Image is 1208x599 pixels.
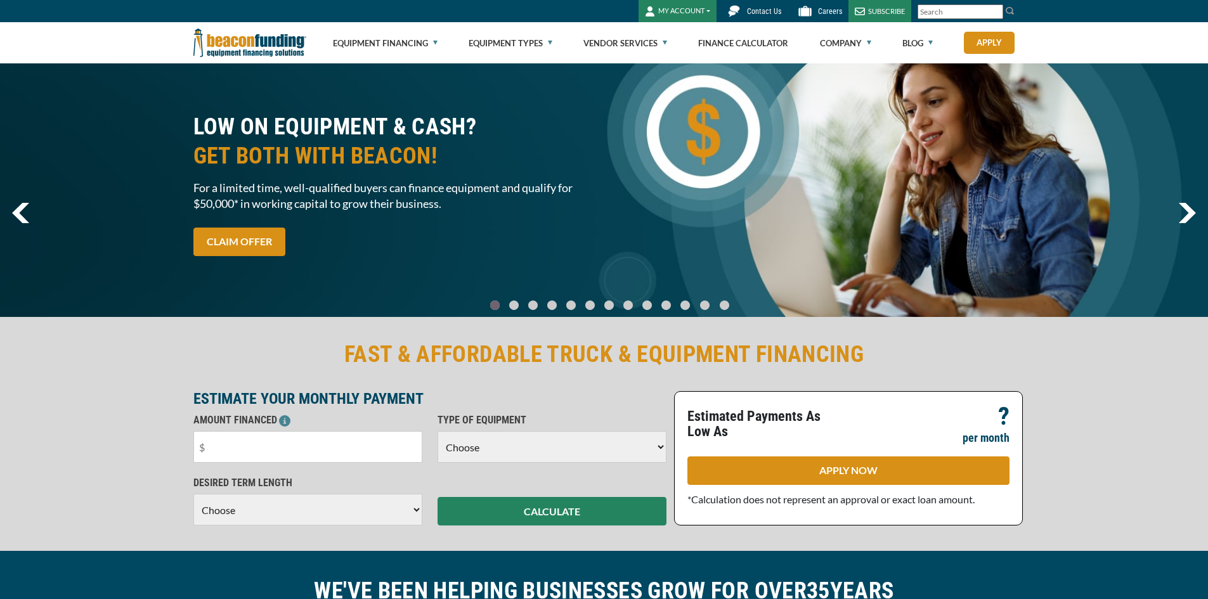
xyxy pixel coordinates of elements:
[687,493,975,505] span: *Calculation does not represent an approval or exact loan amount.
[998,409,1010,424] p: ?
[563,300,578,311] a: Go To Slide 4
[469,23,552,63] a: Equipment Types
[818,7,842,16] span: Careers
[193,141,597,171] span: GET BOTH WITH BEACON!
[963,430,1010,446] p: per month
[677,300,693,311] a: Go To Slide 10
[544,300,559,311] a: Go To Slide 3
[1178,203,1196,223] a: next
[193,112,597,171] h2: LOW ON EQUIPMENT & CASH?
[582,300,597,311] a: Go To Slide 5
[717,300,732,311] a: Go To Slide 12
[639,300,654,311] a: Go To Slide 8
[193,228,285,256] a: CLAIM OFFER
[697,300,713,311] a: Go To Slide 11
[964,32,1015,54] a: Apply
[438,497,666,525] button: CALCULATE
[438,413,666,428] p: TYPE OF EQUIPMENT
[193,180,597,212] span: For a limited time, well-qualified buyers can finance equipment and qualify for $50,000* in worki...
[990,7,1000,17] a: Clear search text
[333,23,438,63] a: Equipment Financing
[620,300,635,311] a: Go To Slide 7
[918,4,1003,19] input: Search
[193,340,1015,369] h2: FAST & AFFORDABLE TRUCK & EQUIPMENT FINANCING
[1178,203,1196,223] img: Right Navigator
[687,409,841,439] p: Estimated Payments As Low As
[583,23,667,63] a: Vendor Services
[601,300,616,311] a: Go To Slide 6
[193,413,422,428] p: AMOUNT FINANCED
[820,23,871,63] a: Company
[193,475,422,491] p: DESIRED TERM LENGTH
[698,23,788,63] a: Finance Calculator
[747,7,781,16] span: Contact Us
[658,300,673,311] a: Go To Slide 9
[525,300,540,311] a: Go To Slide 2
[687,456,1010,485] a: APPLY NOW
[193,22,306,63] img: Beacon Funding Corporation logo
[902,23,933,63] a: Blog
[193,431,422,463] input: $
[12,203,29,223] img: Left Navigator
[487,300,502,311] a: Go To Slide 0
[12,203,29,223] a: previous
[1005,6,1015,16] img: Search
[193,391,666,406] p: ESTIMATE YOUR MONTHLY PAYMENT
[506,300,521,311] a: Go To Slide 1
